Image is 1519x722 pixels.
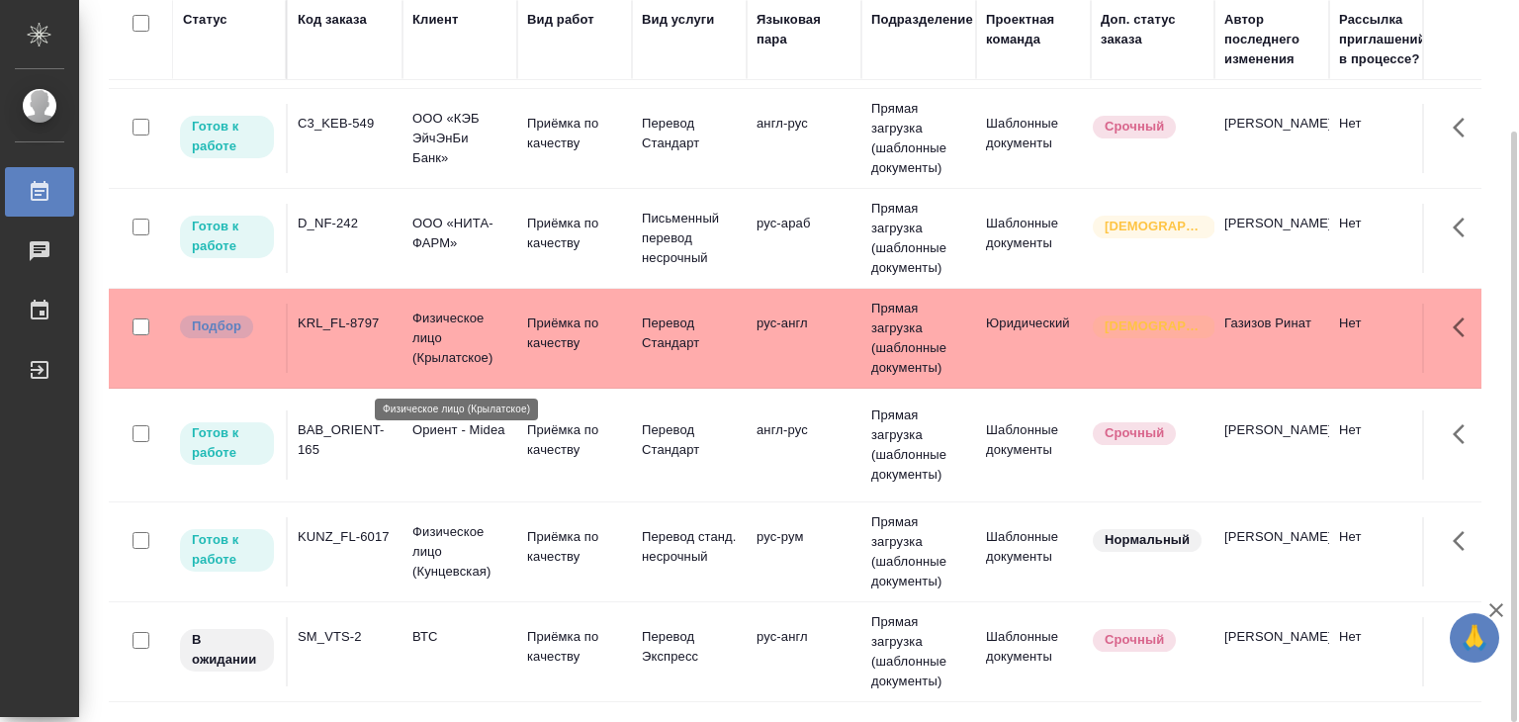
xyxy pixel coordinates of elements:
td: рус-араб [747,204,861,273]
p: Срочный [1105,423,1164,443]
div: SM_VTS-2 [298,627,393,647]
td: Нет [1329,617,1444,686]
p: ООО «НИТА-ФАРМ» [412,214,507,253]
p: Готов к работе [192,423,262,463]
p: Физическое лицо (Крылатское) [412,309,507,368]
p: Приёмка по качеству [527,114,622,153]
div: Клиент [412,10,458,30]
p: Перевод Экспресс [642,627,737,667]
p: Готов к работе [192,217,262,256]
p: Перевод станд. несрочный [642,527,737,567]
div: Статус [183,10,227,30]
p: Нормальный [1105,530,1190,550]
td: Газизов Ринат [1214,304,1329,373]
div: Проектная команда [986,10,1081,49]
p: Физическое лицо (Кунцевская) [412,522,507,582]
td: Шаблонные документы [976,617,1091,686]
td: [PERSON_NAME] [1214,204,1329,273]
div: BAB_ORIENT-165 [298,420,393,460]
button: Здесь прячутся важные кнопки [1441,517,1488,565]
div: Рассылка приглашений в процессе? [1339,10,1434,69]
td: Нет [1329,204,1444,273]
td: рус-англ [747,617,861,686]
p: Перевод Стандарт [642,420,737,460]
button: Здесь прячутся важные кнопки [1441,410,1488,458]
td: Прямая загрузка (шаблонные документы) [861,502,976,601]
td: Шаблонные документы [976,517,1091,587]
td: рус-рум [747,517,861,587]
div: KRL_FL-8797 [298,314,393,333]
p: ВТС [412,627,507,647]
td: [PERSON_NAME] [1214,410,1329,480]
td: [PERSON_NAME] [1214,617,1329,686]
td: Прямая загрузка (шаблонные документы) [861,289,976,388]
td: Нет [1329,410,1444,480]
td: Шаблонные документы [976,204,1091,273]
td: Нет [1329,104,1444,173]
p: [DEMOGRAPHIC_DATA] [1105,217,1204,236]
div: Доп. статус заказа [1101,10,1205,49]
td: Прямая загрузка (шаблонные документы) [861,396,976,495]
div: Можно подбирать исполнителей [178,314,276,340]
p: В ожидании [192,630,262,670]
p: Готов к работе [192,530,262,570]
div: C3_KEB-549 [298,114,393,134]
div: Код заказа [298,10,367,30]
td: англ-рус [747,104,861,173]
div: Исполнитель назначен, приступать к работе пока рано [178,627,276,674]
div: Исполнитель может приступить к работе [178,214,276,260]
p: Подбор [192,316,241,336]
td: Прямая загрузка (шаблонные документы) [861,602,976,701]
p: Срочный [1105,630,1164,650]
p: Срочный [1105,117,1164,136]
td: Нет [1329,517,1444,587]
button: Здесь прячутся важные кнопки [1441,104,1488,151]
div: Исполнитель может приступить к работе [178,420,276,467]
p: Перевод Стандарт [642,114,737,153]
td: [PERSON_NAME] [1214,104,1329,173]
p: Готов к работе [192,117,262,156]
td: Нет [1329,304,1444,373]
div: Исполнитель может приступить к работе [178,527,276,574]
div: Вид услуги [642,10,715,30]
td: [PERSON_NAME] [1214,517,1329,587]
td: Прямая загрузка (шаблонные документы) [861,189,976,288]
div: KUNZ_FL-6017 [298,527,393,547]
div: Исполнитель может приступить к работе [178,114,276,160]
td: англ-рус [747,410,861,480]
p: Приёмка по качеству [527,627,622,667]
p: Письменный перевод несрочный [642,209,737,268]
button: Здесь прячутся важные кнопки [1441,617,1488,665]
p: ООО «КЭБ ЭйчЭнБи Банк» [412,109,507,168]
p: Приёмка по качеству [527,314,622,353]
div: Языковая пара [757,10,851,49]
p: Ориент - Midea [412,420,507,440]
button: Здесь прячутся важные кнопки [1441,304,1488,351]
p: [DEMOGRAPHIC_DATA] [1105,316,1204,336]
p: Приёмка по качеству [527,420,622,460]
td: рус-англ [747,304,861,373]
td: Юридический [976,304,1091,373]
td: Шаблонные документы [976,104,1091,173]
button: 🙏 [1450,613,1499,663]
div: Вид работ [527,10,594,30]
td: Прямая загрузка (шаблонные документы) [861,89,976,188]
p: Приёмка по качеству [527,527,622,567]
button: Здесь прячутся важные кнопки [1441,204,1488,251]
div: D_NF-242 [298,214,393,233]
p: Перевод Стандарт [642,314,737,353]
div: Подразделение [871,10,973,30]
td: Шаблонные документы [976,410,1091,480]
span: 🙏 [1458,617,1491,659]
p: Приёмка по качеству [527,214,622,253]
div: Автор последнего изменения [1224,10,1319,69]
